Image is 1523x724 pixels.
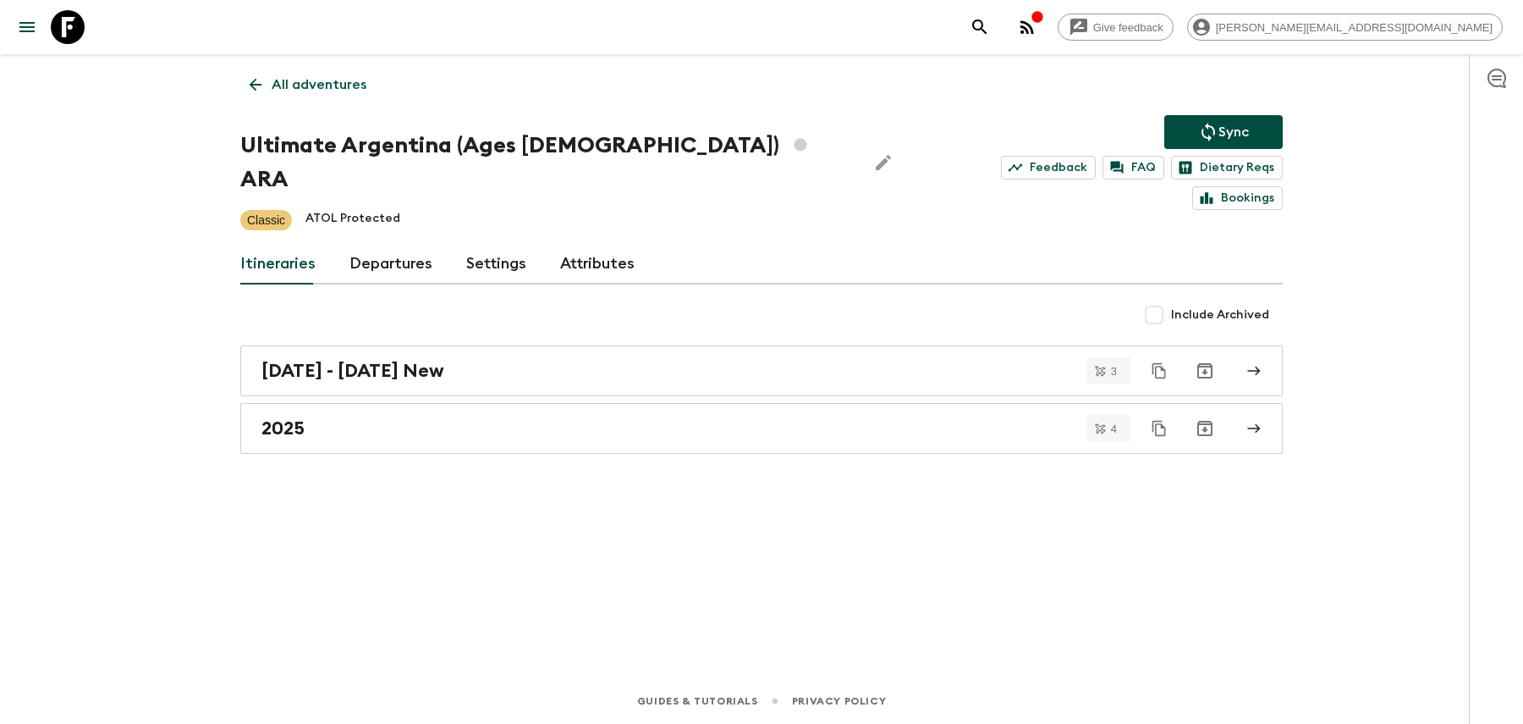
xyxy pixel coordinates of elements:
span: 3 [1101,366,1127,377]
span: [PERSON_NAME][EMAIL_ADDRESS][DOMAIN_NAME] [1207,21,1502,34]
h2: 2025 [261,417,305,439]
a: Itineraries [240,244,316,285]
button: Edit Adventure Title [866,129,900,196]
h1: Ultimate Argentina (Ages [DEMOGRAPHIC_DATA]) ARA [240,129,853,196]
a: All adventures [240,68,376,102]
button: Duplicate [1144,413,1174,444]
p: All adventures [272,75,366,95]
a: Dietary Reqs [1171,156,1283,180]
p: Classic [247,212,285,229]
button: Sync adventure departures to the booking engine [1164,115,1283,149]
a: Attributes [560,244,635,285]
span: 4 [1101,423,1127,434]
button: menu [10,10,44,44]
a: Departures [349,244,432,285]
div: [PERSON_NAME][EMAIL_ADDRESS][DOMAIN_NAME] [1187,14,1503,41]
button: Duplicate [1144,356,1174,386]
p: Sync [1218,122,1249,142]
a: Bookings [1192,186,1283,210]
a: Settings [466,244,526,285]
a: Guides & Tutorials [637,692,758,710]
a: Give feedback [1058,14,1174,41]
span: Give feedback [1084,21,1173,34]
a: FAQ [1102,156,1164,180]
a: 2025 [240,403,1283,454]
a: Feedback [1001,156,1096,180]
span: Include Archived [1171,307,1269,323]
button: Archive [1188,412,1222,445]
h2: [DATE] - [DATE] New [261,360,444,382]
button: search adventures [963,10,997,44]
a: Privacy Policy [792,692,886,710]
a: [DATE] - [DATE] New [240,345,1283,396]
button: Archive [1188,354,1222,388]
p: ATOL Protected [305,210,400,230]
